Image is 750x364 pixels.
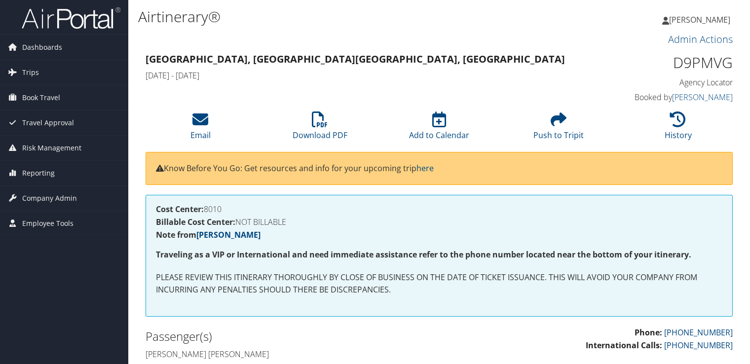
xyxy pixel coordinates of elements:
[662,5,740,35] a: [PERSON_NAME]
[146,328,432,345] h2: Passenger(s)
[156,218,722,226] h4: NOT BILLABLE
[416,163,434,174] a: here
[664,340,733,351] a: [PHONE_NUMBER]
[293,117,347,141] a: Download PDF
[586,340,662,351] strong: International Calls:
[22,85,60,110] span: Book Travel
[597,52,733,73] h1: D9PMVG
[156,229,261,240] strong: Note from
[672,92,733,103] a: [PERSON_NAME]
[156,162,722,175] p: Know Before You Go: Get resources and info for your upcoming trip
[22,161,55,185] span: Reporting
[664,327,733,338] a: [PHONE_NUMBER]
[156,204,204,215] strong: Cost Center:
[156,217,235,227] strong: Billable Cost Center:
[146,52,565,66] strong: [GEOGRAPHIC_DATA], [GEOGRAPHIC_DATA] [GEOGRAPHIC_DATA], [GEOGRAPHIC_DATA]
[190,117,211,141] a: Email
[22,136,81,160] span: Risk Management
[22,35,62,60] span: Dashboards
[597,92,733,103] h4: Booked by
[22,211,74,236] span: Employee Tools
[156,249,691,260] strong: Traveling as a VIP or International and need immediate assistance refer to the phone number locat...
[635,327,662,338] strong: Phone:
[138,6,539,27] h1: Airtinerary®
[146,70,582,81] h4: [DATE] - [DATE]
[156,271,722,296] p: PLEASE REVIEW THIS ITINERARY THOROUGHLY BY CLOSE OF BUSINESS ON THE DATE OF TICKET ISSUANCE. THIS...
[22,6,120,30] img: airportal-logo.png
[665,117,692,141] a: History
[22,186,77,211] span: Company Admin
[146,349,432,360] h4: [PERSON_NAME] [PERSON_NAME]
[668,33,733,46] a: Admin Actions
[196,229,261,240] a: [PERSON_NAME]
[22,60,39,85] span: Trips
[156,205,722,213] h4: 8010
[597,77,733,88] h4: Agency Locator
[22,110,74,135] span: Travel Approval
[533,117,584,141] a: Push to Tripit
[669,14,730,25] span: [PERSON_NAME]
[409,117,469,141] a: Add to Calendar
